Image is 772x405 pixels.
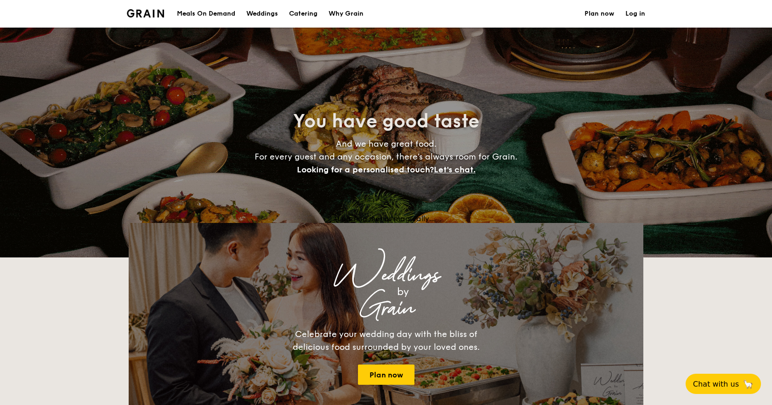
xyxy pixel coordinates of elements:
img: Grain [127,9,164,17]
span: Let's chat. [434,165,476,175]
span: Chat with us [693,380,739,388]
div: by [244,284,562,300]
div: Grain [210,300,562,317]
a: Logotype [127,9,164,17]
a: Plan now [358,365,414,385]
button: Chat with us🦙 [686,374,761,394]
div: Loading menus magically... [129,214,643,223]
span: 🦙 [743,379,754,389]
div: Celebrate your wedding day with the bliss of delicious food surrounded by your loved ones. [283,328,489,354]
div: Weddings [210,267,562,284]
